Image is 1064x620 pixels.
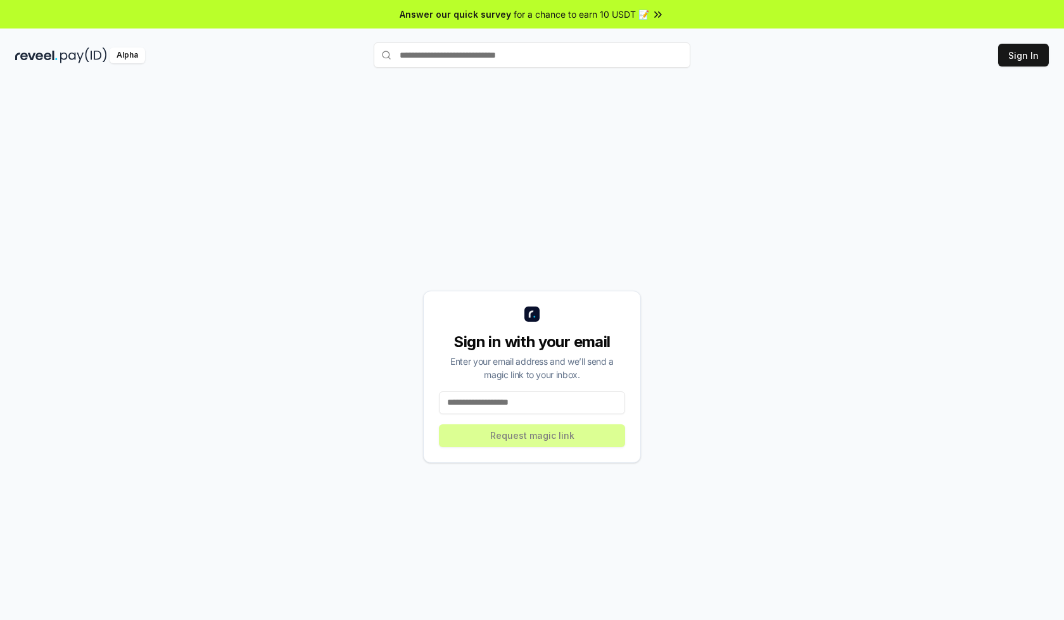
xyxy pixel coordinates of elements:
[998,44,1049,66] button: Sign In
[514,8,649,21] span: for a chance to earn 10 USDT 📝
[439,332,625,352] div: Sign in with your email
[524,307,540,322] img: logo_small
[15,47,58,63] img: reveel_dark
[110,47,145,63] div: Alpha
[60,47,107,63] img: pay_id
[439,355,625,381] div: Enter your email address and we’ll send a magic link to your inbox.
[400,8,511,21] span: Answer our quick survey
